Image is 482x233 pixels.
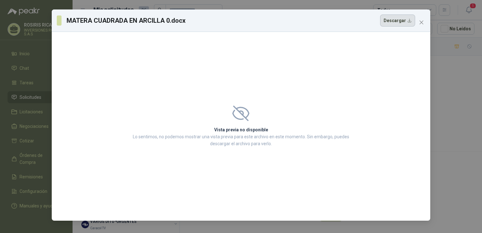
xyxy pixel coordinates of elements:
[419,20,424,25] span: close
[131,126,351,133] h2: Vista previa no disponible
[380,15,415,27] button: Descargar
[131,133,351,147] p: Lo sentimos, no podemos mostrar una vista previa para este archivo en este momento. Sin embargo, ...
[416,17,426,27] button: Close
[67,16,186,25] h3: MATERA CUADRADA EN ARCILLA 0.docx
